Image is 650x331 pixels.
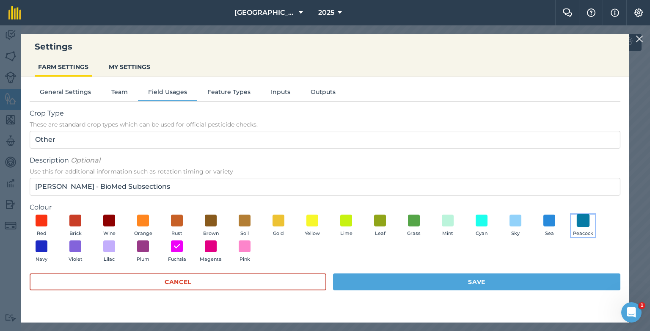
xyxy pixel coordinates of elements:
[197,87,261,100] button: Feature Types
[199,215,223,237] button: Brown
[334,215,358,237] button: Lime
[436,215,460,237] button: Mint
[104,256,115,263] span: Lilac
[562,8,573,17] img: Two speech bubbles overlapping with the left bubble in the forefront
[173,241,181,251] img: svg+xml;base64,PHN2ZyB4bWxucz0iaHR0cDovL3d3dy53My5vcmcvMjAwMC9zdmciIHdpZHRoPSIxOCIgaGVpZ2h0PSIyNC...
[261,87,300,100] button: Inputs
[611,8,619,18] img: svg+xml;base64,PHN2ZyB4bWxucz0iaHR0cDovL3d3dy53My5vcmcvMjAwMC9zdmciIHdpZHRoPSIxNyIgaGVpZ2h0PSIxNy...
[511,230,520,237] span: Sky
[273,230,284,237] span: Gold
[63,215,87,237] button: Brick
[30,131,620,149] input: Start typing to search for crop type
[165,240,189,263] button: Fuchsia
[168,256,186,263] span: Fuchsia
[105,59,154,75] button: MY SETTINGS
[137,256,149,263] span: Plum
[30,167,620,176] span: Use this for additional information such as rotation timing or variety
[30,108,620,119] span: Crop Type
[636,34,643,44] img: svg+xml;base64,PHN2ZyB4bWxucz0iaHR0cDovL3d3dy53My5vcmcvMjAwMC9zdmciIHdpZHRoPSIyMiIgaGVpZ2h0PSIzMC...
[69,230,82,237] span: Brick
[300,215,324,237] button: Yellow
[165,215,189,237] button: Rust
[240,230,249,237] span: Soil
[375,230,386,237] span: Leaf
[318,8,334,18] span: 2025
[545,230,554,237] span: Sea
[30,273,326,290] button: Cancel
[37,230,47,237] span: Red
[639,302,645,309] span: 1
[200,256,222,263] span: Magenta
[97,215,121,237] button: Wine
[171,230,182,237] span: Rust
[138,87,197,100] button: Field Usages
[573,230,593,237] span: Peacock
[267,215,290,237] button: Gold
[233,215,256,237] button: Soil
[537,215,561,237] button: Sea
[35,59,92,75] button: FARM SETTINGS
[63,240,87,263] button: Violet
[199,240,223,263] button: Magenta
[621,302,642,323] iframe: Intercom live chat
[69,256,83,263] span: Violet
[305,230,320,237] span: Yellow
[476,230,487,237] span: Cyan
[402,215,426,237] button: Grass
[30,240,53,263] button: Navy
[30,120,620,129] span: These are standard crop types which can be used for official pesticide checks.
[30,202,620,212] label: Colour
[233,240,256,263] button: Pink
[131,215,155,237] button: Orange
[131,240,155,263] button: Plum
[97,240,121,263] button: Lilac
[442,230,453,237] span: Mint
[240,256,250,263] span: Pink
[571,215,595,237] button: Peacock
[8,6,21,19] img: fieldmargin Logo
[103,230,116,237] span: Wine
[71,156,100,164] em: Optional
[633,8,644,17] img: A cog icon
[36,256,47,263] span: Navy
[504,215,527,237] button: Sky
[134,230,152,237] span: Orange
[340,230,353,237] span: Lime
[30,87,101,100] button: General Settings
[368,215,392,237] button: Leaf
[470,215,493,237] button: Cyan
[203,230,219,237] span: Brown
[333,273,620,290] button: Save
[21,41,629,52] h3: Settings
[30,155,620,165] span: Description
[407,230,421,237] span: Grass
[30,215,53,237] button: Red
[300,87,346,100] button: Outputs
[101,87,138,100] button: Team
[234,8,295,18] span: [GEOGRAPHIC_DATA] (Gardens)
[586,8,596,17] img: A question mark icon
